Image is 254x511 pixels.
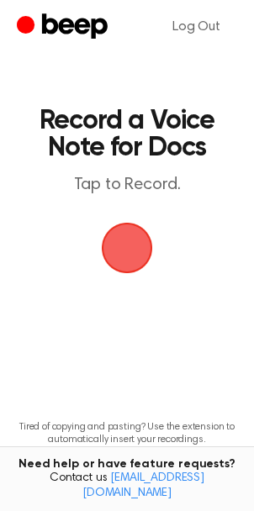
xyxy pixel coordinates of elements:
[82,472,204,499] a: [EMAIL_ADDRESS][DOMAIN_NAME]
[17,11,112,44] a: Beep
[30,175,224,196] p: Tap to Record.
[10,471,244,501] span: Contact us
[13,421,241,446] p: Tired of copying and pasting? Use the extension to automatically insert your recordings.
[156,7,237,47] a: Log Out
[30,108,224,161] h1: Record a Voice Note for Docs
[102,223,152,273] img: Beep Logo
